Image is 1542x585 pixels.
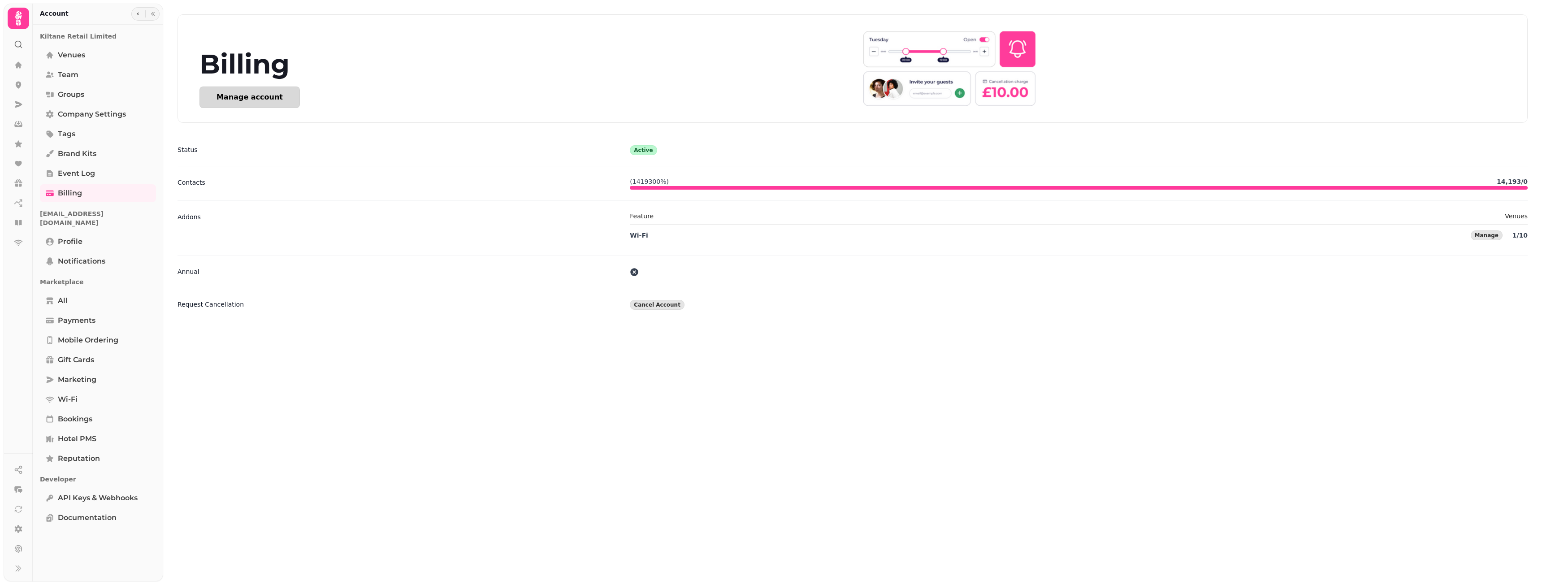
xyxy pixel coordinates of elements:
[199,87,300,108] button: Manage account
[1471,230,1503,240] button: Manage
[630,300,684,310] button: Cancel Account
[1475,233,1499,238] span: Manage
[58,433,96,444] span: Hotel PMS
[58,335,118,346] span: Mobile ordering
[58,129,75,139] span: Tags
[40,66,156,84] a: Team
[40,125,156,143] a: Tags
[630,177,669,186] p: ( 1419300 %)
[40,390,156,408] a: Wi-Fi
[40,371,156,389] a: Marketing
[58,394,78,405] span: Wi-Fi
[58,50,85,61] span: Venues
[58,512,117,523] span: Documentation
[40,9,69,18] h2: Account
[863,29,1035,108] img: header
[40,46,156,64] a: Venues
[40,206,156,231] p: [EMAIL_ADDRESS][DOMAIN_NAME]
[58,89,84,100] span: Groups
[40,312,156,329] a: Payments
[58,315,95,326] span: Payments
[58,236,82,247] span: Profile
[199,51,863,78] div: Billing
[58,414,92,425] span: Bookings
[40,471,156,487] p: Developer
[1497,178,1528,185] b: 14,193 / 0
[630,212,654,221] p: Feature
[40,184,156,202] a: Billing
[40,292,156,310] a: All
[40,450,156,468] a: Reputation
[40,28,156,44] p: Kiltane Retail Limited
[58,256,105,267] span: Notifications
[40,489,156,507] a: API keys & webhooks
[58,109,126,120] span: Company settings
[58,355,94,365] span: Gift cards
[58,453,100,464] span: Reputation
[634,302,680,308] span: Cancel Account
[58,168,95,179] span: Event log
[40,233,156,251] a: Profile
[178,144,623,155] dt: Status
[1506,230,1528,241] p: 1 / 10
[217,94,283,101] div: Manage account
[58,295,68,306] span: All
[58,148,96,159] span: Brand Kits
[178,266,623,277] dt: Annual
[40,509,156,527] a: Documentation
[178,177,205,188] p: Contacts
[40,274,156,290] p: Marketplace
[1505,212,1528,221] p: Venues
[630,230,648,241] p: Wi-Fi
[40,86,156,104] a: Groups
[40,145,156,163] a: Brand Kits
[40,165,156,182] a: Event log
[630,145,657,155] div: Active
[58,69,78,80] span: Team
[58,374,96,385] span: Marketing
[178,212,623,244] dt: Addons
[40,252,156,270] a: Notifications
[40,351,156,369] a: Gift cards
[40,430,156,448] a: Hotel PMS
[33,25,163,581] nav: Tabs
[40,105,156,123] a: Company settings
[58,188,82,199] span: Billing
[40,410,156,428] a: Bookings
[58,493,138,503] span: API keys & webhooks
[40,331,156,349] a: Mobile ordering
[178,299,244,310] p: Request Cancellation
